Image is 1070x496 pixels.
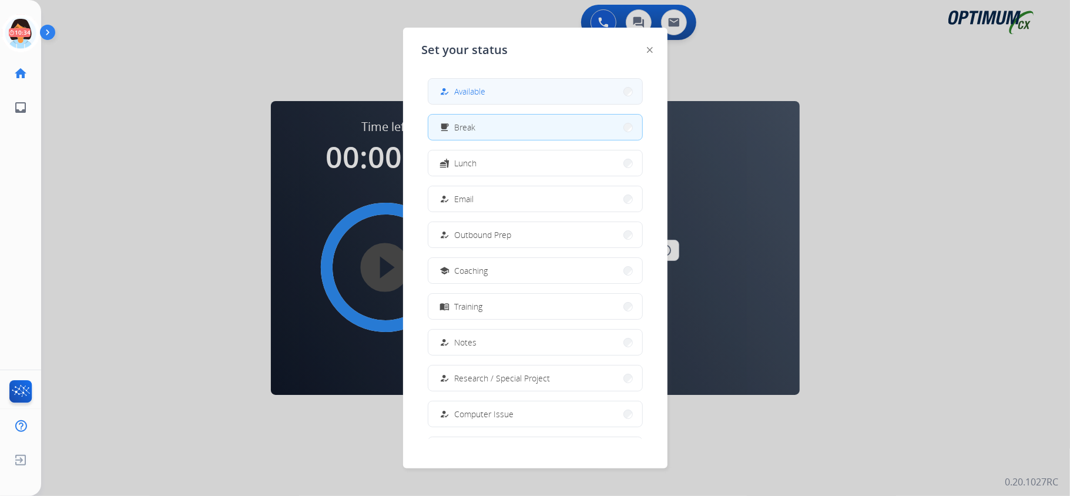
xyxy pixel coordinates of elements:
[14,100,28,115] mat-icon: inbox
[428,150,642,176] button: Lunch
[440,86,450,96] mat-icon: how_to_reg
[440,230,450,240] mat-icon: how_to_reg
[428,79,642,104] button: Available
[440,122,450,132] mat-icon: free_breakfast
[1005,475,1058,489] p: 0.20.1027RC
[428,222,642,247] button: Outbound Prep
[455,193,474,205] span: Email
[428,115,642,140] button: Break
[428,437,642,463] button: Internet Issue
[428,366,642,391] button: Research / Special Project
[428,401,642,427] button: Computer Issue
[440,266,450,276] mat-icon: school
[455,300,483,313] span: Training
[455,157,477,169] span: Lunch
[455,264,488,277] span: Coaching
[428,330,642,355] button: Notes
[440,373,450,383] mat-icon: how_to_reg
[455,85,486,98] span: Available
[440,194,450,204] mat-icon: how_to_reg
[455,229,512,241] span: Outbound Prep
[14,66,28,81] mat-icon: home
[455,121,476,133] span: Break
[428,294,642,319] button: Training
[440,158,450,168] mat-icon: fastfood
[455,372,551,384] span: Research / Special Project
[647,47,653,53] img: close-button
[440,409,450,419] mat-icon: how_to_reg
[428,258,642,283] button: Coaching
[422,42,508,58] span: Set your status
[428,186,642,212] button: Email
[440,301,450,311] mat-icon: menu_book
[455,408,514,420] span: Computer Issue
[440,337,450,347] mat-icon: how_to_reg
[455,336,477,348] span: Notes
